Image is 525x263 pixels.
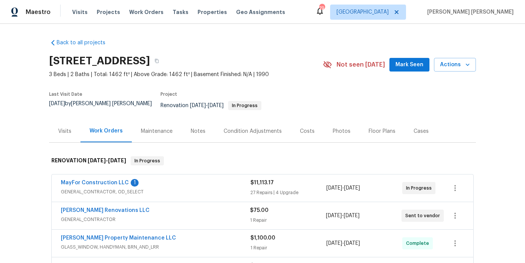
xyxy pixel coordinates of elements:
span: [DATE] [326,213,342,218]
div: 79 [319,5,324,12]
div: Floor Plans [369,128,395,135]
span: [PERSON_NAME] [PERSON_NAME] [424,8,514,16]
span: In Progress [131,157,163,165]
span: GENERAL_CONTRACTOR, OD_SELECT [61,188,250,196]
span: [DATE] [190,103,206,108]
div: Notes [191,128,205,135]
div: Maintenance [141,128,173,135]
span: Visits [72,8,88,16]
span: $11,113.17 [250,180,274,185]
div: Work Orders [90,127,123,135]
a: Back to all projects [49,39,122,47]
div: RENOVATION [DATE]-[DATE]In Progress [49,149,476,173]
span: - [326,212,360,219]
div: 1 Repair [250,244,326,252]
div: 1 [131,179,139,187]
a: MayFor Construction LLC [61,180,129,185]
span: Sent to vendor [405,212,443,219]
span: $75.00 [250,208,269,213]
div: 1 Repair [250,216,326,224]
span: GLASS_WINDOW, HANDYMAN, BRN_AND_LRR [61,243,250,251]
span: [DATE] [49,101,65,106]
span: 3 Beds | 2 Baths | Total: 1462 ft² | Above Grade: 1462 ft² | Basement Finished: N/A | 1990 [49,71,323,78]
span: [DATE] [88,158,106,163]
div: Cases [414,128,429,135]
span: [DATE] [326,241,342,246]
span: Mark Seen [395,60,423,70]
span: [DATE] [344,213,360,218]
span: - [88,158,126,163]
span: Projects [97,8,120,16]
span: GENERAL_CONTRACTOR [61,216,250,223]
span: - [326,240,360,247]
span: Tasks [173,9,188,15]
span: Not seen [DATE] [337,61,385,68]
span: [DATE] [326,185,342,191]
span: Project [161,92,177,96]
div: Costs [300,128,315,135]
span: Last Visit Date [49,92,82,96]
span: [DATE] [344,185,360,191]
button: Actions [434,58,476,72]
span: In Progress [406,184,435,192]
span: Properties [198,8,227,16]
a: [PERSON_NAME] Renovations LLC [61,208,150,213]
div: by [PERSON_NAME] [PERSON_NAME] [49,101,161,115]
h2: [STREET_ADDRESS] [49,57,150,65]
h6: RENOVATION [51,156,126,165]
span: [DATE] [208,103,224,108]
span: Work Orders [129,8,164,16]
button: Copy Address [150,54,164,68]
div: Condition Adjustments [224,128,282,135]
a: [PERSON_NAME] Property Maintenance LLC [61,235,176,241]
span: Actions [440,60,470,70]
span: [DATE] [344,241,360,246]
div: Photos [333,128,351,135]
div: Visits [58,128,71,135]
span: $1,100.00 [250,235,275,241]
span: In Progress [229,103,261,108]
span: - [190,103,224,108]
span: Maestro [26,8,51,16]
span: [DATE] [108,158,126,163]
button: Mark Seen [389,58,429,72]
span: - [326,184,360,192]
span: [GEOGRAPHIC_DATA] [337,8,389,16]
div: 27 Repairs | 4 Upgrade [250,189,326,196]
span: Renovation [161,103,261,108]
span: Complete [406,240,432,247]
span: Geo Assignments [236,8,285,16]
